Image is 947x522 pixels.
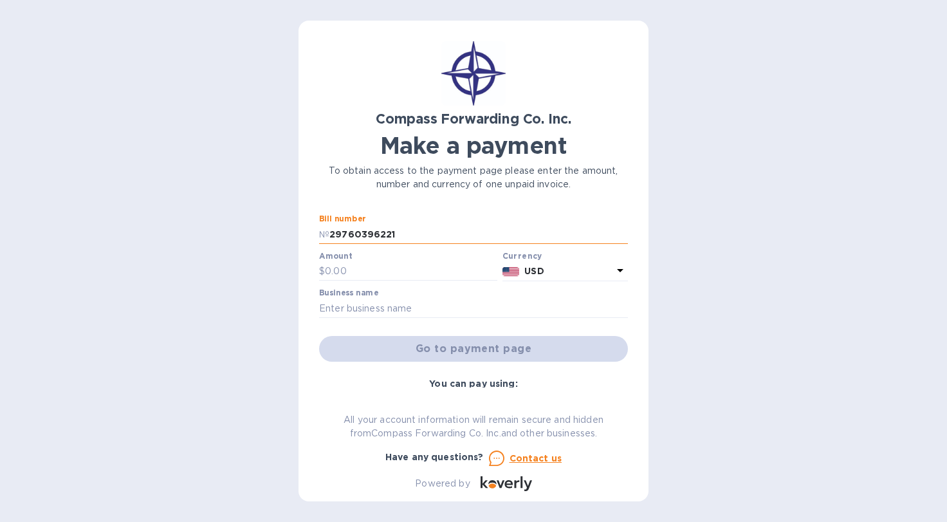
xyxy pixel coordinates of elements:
[319,299,628,318] input: Enter business name
[415,477,470,490] p: Powered by
[502,267,520,276] img: USD
[319,164,628,191] p: To obtain access to the payment page please enter the amount, number and currency of one unpaid i...
[510,453,562,463] u: Contact us
[376,111,571,127] b: Compass Forwarding Co. Inc.
[325,262,497,281] input: 0.00
[319,413,628,440] p: All your account information will remain secure and hidden from Compass Forwarding Co. Inc. and o...
[319,216,365,223] label: Bill number
[319,265,325,278] p: $
[502,251,542,261] b: Currency
[524,266,544,276] b: USD
[319,132,628,159] h1: Make a payment
[429,378,517,389] b: You can pay using:
[319,290,378,297] label: Business name
[329,225,628,244] input: Enter bill number
[319,228,329,241] p: №
[319,252,352,260] label: Amount
[385,452,484,462] b: Have any questions?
